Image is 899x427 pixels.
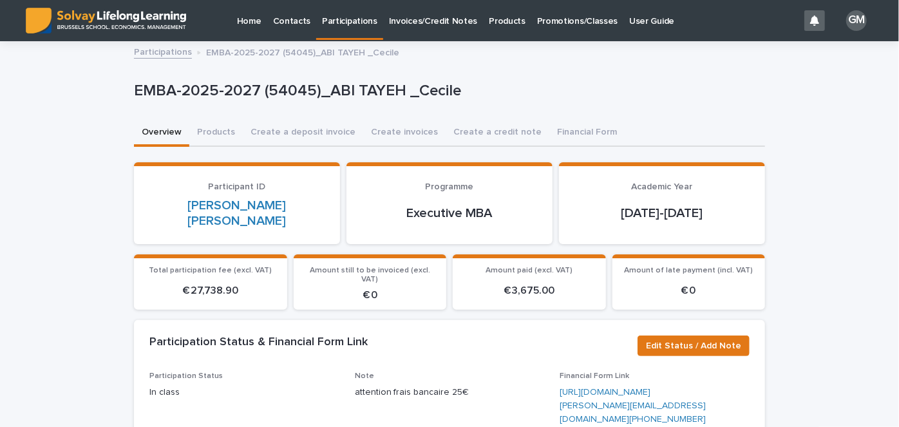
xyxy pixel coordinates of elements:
p: EMBA-2025-2027 (54045)_ABI TAYEH _Cecile [206,44,399,59]
span: Amount still to be invoiced (excl. VAT) [310,267,430,283]
p: € 27,738.90 [142,285,279,297]
p: EMBA-2025-2027 (54045)_ABI TAYEH _Cecile [134,82,760,100]
span: Programme [426,182,474,191]
h2: Participation Status & Financial Form Link [149,336,368,350]
p: In class [149,386,339,399]
button: Create invoices [363,120,446,147]
p: attention frais bancaire 25€ [355,386,545,399]
span: Amount of late payment (incl. VAT) [624,267,753,274]
p: € 0 [301,289,439,301]
button: Overview [134,120,189,147]
p: € 0 [620,285,758,297]
button: Edit Status / Add Note [638,336,750,356]
p: € 3,675.00 [460,285,598,297]
span: Participation Status [149,372,223,380]
button: Create a deposit invoice [243,120,363,147]
span: Total participation fee (excl. VAT) [149,267,272,274]
a: [URL][DOMAIN_NAME][PERSON_NAME][EMAIL_ADDRESS][DOMAIN_NAME][PHONE_NUMBER] [560,388,706,424]
a: [PERSON_NAME] [PERSON_NAME] [149,198,325,229]
span: Academic Year [632,182,693,191]
button: Create a credit note [446,120,549,147]
button: Products [189,120,243,147]
button: Financial Form [549,120,625,147]
span: Edit Status / Add Note [646,339,741,352]
img: ED0IkcNQHGZZMpCVrDht [26,8,186,33]
div: GM [846,10,867,31]
span: Financial Form Link [560,372,629,380]
p: [DATE]-[DATE] [574,205,750,221]
span: Amount paid (excl. VAT) [486,267,573,274]
span: Note [355,372,374,380]
p: Executive MBA [362,205,537,221]
span: Participant ID [209,182,266,191]
a: Participations [134,44,192,59]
